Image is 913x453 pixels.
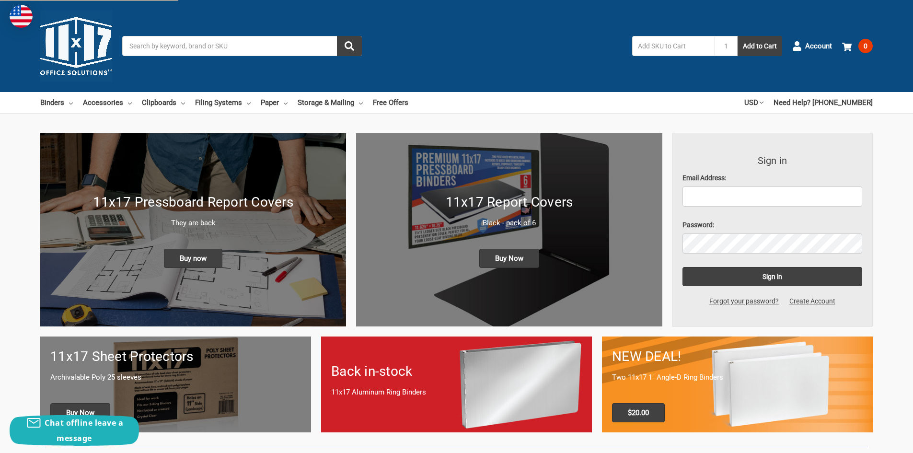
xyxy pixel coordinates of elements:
[366,218,652,229] p: Black - pack of 6
[792,34,832,58] a: Account
[261,92,288,113] a: Paper
[738,36,782,56] button: Add to Cart
[331,361,582,382] h1: Back in-stock
[632,36,715,56] input: Add SKU to Cart
[774,92,873,113] a: Need Help? [PHONE_NUMBER]
[142,92,185,113] a: Clipboards
[682,220,863,230] label: Password:
[50,403,110,422] span: Buy Now
[356,133,662,326] a: 11x17 Report Covers 11x17 Report Covers Black - pack of 6 Buy Now
[704,296,784,306] a: Forgot your password?
[164,249,222,268] span: Buy now
[10,5,33,28] img: duty and tax information for United States
[10,415,139,446] button: Chat offline leave a message
[784,296,841,306] a: Create Account
[45,418,123,443] span: Chat offline leave a message
[40,92,73,113] a: Binders
[83,92,132,113] a: Accessories
[40,133,346,326] img: New 11x17 Pressboard Binders
[321,337,592,432] a: Back in-stock 11x17 Aluminum Ring Binders
[195,92,251,113] a: Filing Systems
[50,218,336,229] p: They are back
[356,133,662,326] img: 11x17 Report Covers
[50,192,336,212] h1: 11x17 Pressboard Report Covers
[682,267,863,286] input: Sign in
[331,387,582,398] p: 11x17 Aluminum Ring Binders
[612,403,665,422] span: $20.00
[40,133,346,326] a: New 11x17 Pressboard Binders 11x17 Pressboard Report Covers They are back Buy now
[373,92,408,113] a: Free Offers
[682,153,863,168] h3: Sign in
[682,173,863,183] label: Email Address:
[366,192,652,212] h1: 11x17 Report Covers
[612,372,863,383] p: Two 11x17 1" Angle-D Ring Binders
[612,347,863,367] h1: NEW DEAL!
[744,92,763,113] a: USD
[50,372,301,383] p: Archivalable Poly 25 sleeves
[50,347,301,367] h1: 11x17 Sheet Protectors
[479,249,539,268] span: Buy Now
[602,337,873,432] a: 11x17 Binder 2-pack only $20.00 NEW DEAL! Two 11x17 1" Angle-D Ring Binders $20.00
[858,39,873,53] span: 0
[298,92,363,113] a: Storage & Mailing
[122,36,362,56] input: Search by keyword, brand or SKU
[805,41,832,52] span: Account
[40,10,112,82] img: 11x17.com
[842,34,873,58] a: 0
[40,337,311,432] a: 11x17 sheet protectors 11x17 Sheet Protectors Archivalable Poly 25 sleeves Buy Now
